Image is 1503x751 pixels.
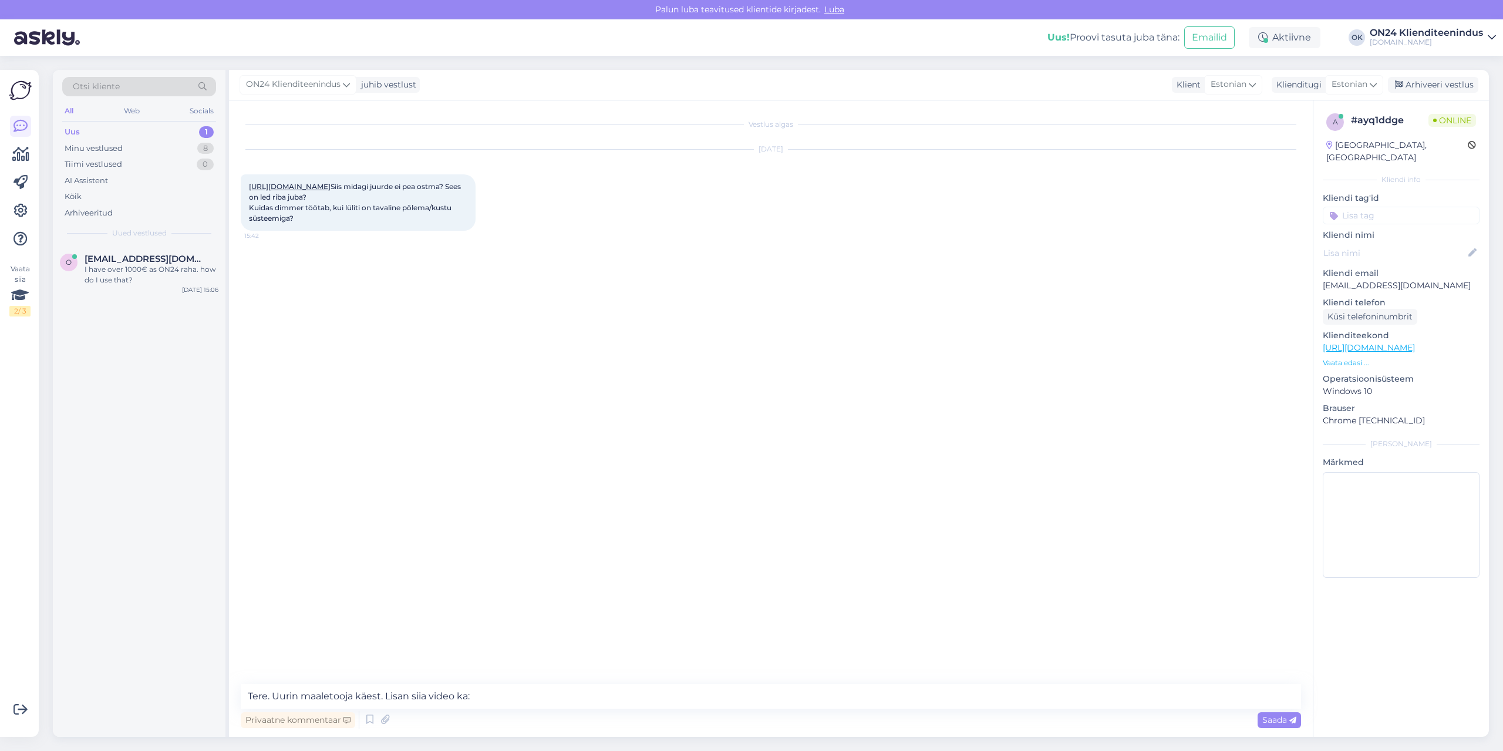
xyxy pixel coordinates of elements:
[66,258,72,267] span: o
[1351,113,1428,127] div: # ayq1ddge
[65,126,80,138] div: Uus
[85,264,218,285] div: I have over 1000€ as ON24 raha. how do I use that?
[1323,402,1480,415] p: Brauser
[1323,456,1480,469] p: Märkmed
[62,103,76,119] div: All
[1323,229,1480,241] p: Kliendi nimi
[1047,31,1180,45] div: Proovi tasuta juba täna:
[1323,385,1480,398] p: Windows 10
[356,79,416,91] div: juhib vestlust
[241,119,1301,130] div: Vestlus algas
[1370,28,1496,47] a: ON24 Klienditeenindus[DOMAIN_NAME]
[1370,38,1483,47] div: [DOMAIN_NAME]
[241,144,1301,154] div: [DATE]
[1333,117,1338,126] span: a
[1323,297,1480,309] p: Kliendi telefon
[241,684,1301,709] textarea: Tere. Uurin maaletooja käest. Lisan siia video ka:
[182,285,218,294] div: [DATE] 15:06
[9,79,32,102] img: Askly Logo
[249,182,331,191] a: [URL][DOMAIN_NAME]
[1047,32,1070,43] b: Uus!
[187,103,216,119] div: Socials
[197,159,214,170] div: 0
[241,712,355,728] div: Privaatne kommentaar
[122,103,142,119] div: Web
[246,78,341,91] span: ON24 Klienditeenindus
[1211,78,1246,91] span: Estonian
[1388,77,1478,93] div: Arhiveeri vestlus
[1323,373,1480,385] p: Operatsioonisüsteem
[1349,29,1365,46] div: OK
[1323,309,1417,325] div: Küsi telefoninumbrit
[1428,114,1476,127] span: Online
[1272,79,1322,91] div: Klienditugi
[197,143,214,154] div: 8
[1184,26,1235,49] button: Emailid
[1323,279,1480,292] p: [EMAIL_ADDRESS][DOMAIN_NAME]
[9,264,31,316] div: Vaata siia
[65,175,108,187] div: AI Assistent
[199,126,214,138] div: 1
[65,143,123,154] div: Minu vestlused
[1323,207,1480,224] input: Lisa tag
[821,4,848,15] span: Luba
[65,207,113,219] div: Arhiveeritud
[1323,329,1480,342] p: Klienditeekond
[1323,415,1480,427] p: Chrome [TECHNICAL_ID]
[1262,715,1296,725] span: Saada
[1323,342,1415,353] a: [URL][DOMAIN_NAME]
[65,191,82,203] div: Kõik
[1323,267,1480,279] p: Kliendi email
[244,231,288,240] span: 15:42
[65,159,122,170] div: Tiimi vestlused
[1370,28,1483,38] div: ON24 Klienditeenindus
[9,306,31,316] div: 2 / 3
[1323,174,1480,185] div: Kliendi info
[1323,247,1466,260] input: Lisa nimi
[1326,139,1468,164] div: [GEOGRAPHIC_DATA], [GEOGRAPHIC_DATA]
[249,182,463,223] span: Siis midagi juurde ei pea ostma? Sees on led riba juba? Kuidas dimmer töötab, kui lüliti on taval...
[1323,439,1480,449] div: [PERSON_NAME]
[1172,79,1201,91] div: Klient
[112,228,167,238] span: Uued vestlused
[73,80,120,93] span: Otsi kliente
[1249,27,1320,48] div: Aktiivne
[1323,192,1480,204] p: Kliendi tag'id
[85,254,207,264] span: okan.ogeturk@gmail.com
[1323,358,1480,368] p: Vaata edasi ...
[1332,78,1367,91] span: Estonian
